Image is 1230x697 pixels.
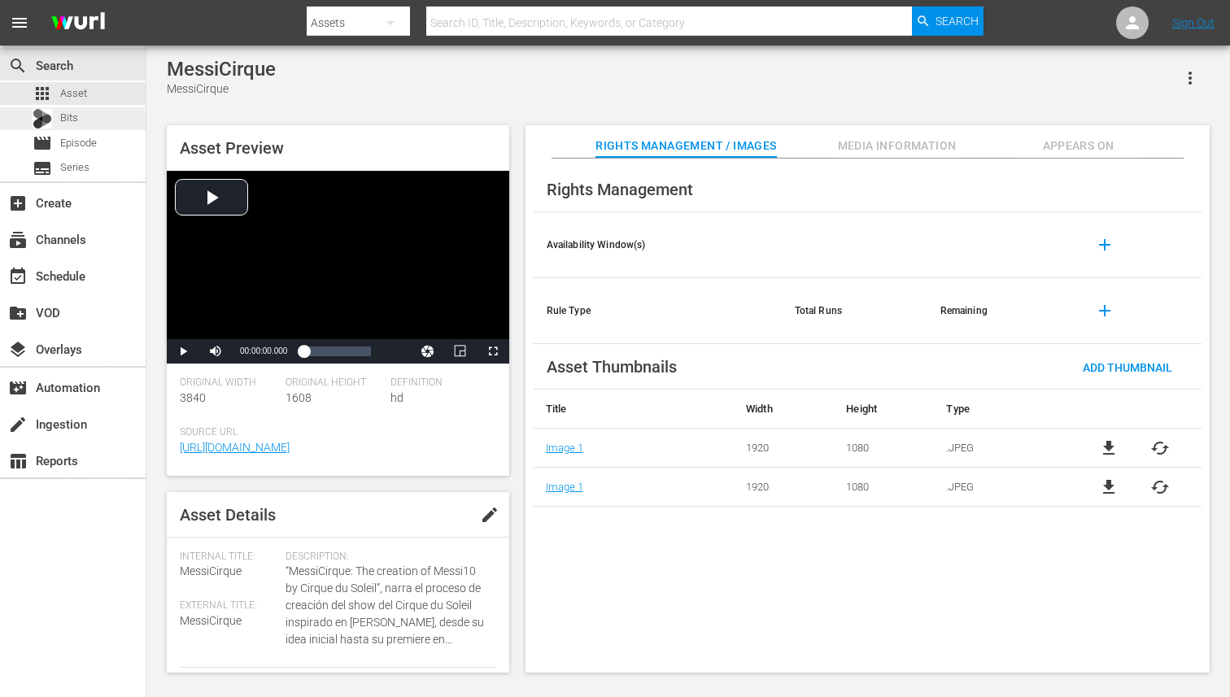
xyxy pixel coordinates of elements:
[912,7,984,36] button: Search
[477,339,509,364] button: Fullscreen
[1095,235,1114,255] span: add
[412,339,444,364] button: Jump To Time
[286,391,312,404] span: 1608
[595,136,776,156] span: Rights Management / Images
[8,56,28,76] span: Search
[167,171,509,364] div: Video Player
[286,563,488,648] span: “MessiCirque: The creation of Messi10 by Cirque du Soleil”, narra el proceso de creación del show...
[180,551,277,564] span: Internal Title:
[934,468,1067,507] td: .JPEG
[180,614,242,627] span: MessiCirque
[180,391,206,404] span: 3840
[534,390,734,429] th: Title
[1085,291,1124,330] button: add
[180,138,284,158] span: Asset Preview
[180,505,276,525] span: Asset Details
[1070,361,1185,374] span: Add Thumbnail
[240,346,287,355] span: 00:00:00.000
[734,390,834,429] th: Width
[1099,438,1119,458] a: file_download
[8,194,28,213] span: Create
[547,180,693,199] span: Rights Management
[180,599,277,612] span: External Title:
[10,13,29,33] span: menu
[199,339,232,364] button: Mute
[547,357,677,377] span: Asset Thumbnails
[734,468,834,507] td: 1920
[60,159,89,176] span: Series
[834,429,934,468] td: 1080
[60,85,87,102] span: Asset
[8,415,28,434] span: Ingestion
[1172,16,1215,29] a: Sign Out
[1150,477,1170,497] button: cached
[8,303,28,323] span: VOD
[8,378,28,398] span: Automation
[1095,301,1114,320] span: add
[546,442,583,454] a: Image 1
[782,278,927,344] th: Total Runs
[936,7,979,36] span: Search
[927,278,1073,344] th: Remaining
[8,230,28,250] span: Channels
[1018,136,1140,156] span: Appears On
[1099,477,1119,497] a: file_download
[180,426,488,439] span: Source Url
[534,212,782,278] th: Availability Window(s)
[286,377,383,390] span: Original Height
[180,377,277,390] span: Original Width
[8,451,28,471] span: Reports
[480,505,499,525] span: edit
[180,441,290,454] a: [URL][DOMAIN_NAME]
[734,429,834,468] td: 1920
[33,159,52,178] span: Series
[33,133,52,153] span: Episode
[8,267,28,286] span: Schedule
[167,81,276,98] div: MessiCirque
[546,481,583,493] a: Image 1
[834,390,934,429] th: Height
[834,468,934,507] td: 1080
[303,346,370,356] div: Progress Bar
[286,551,488,564] span: Description:
[390,391,403,404] span: hd
[934,390,1067,429] th: Type
[33,84,52,103] span: Asset
[390,377,488,390] span: Definition
[167,339,199,364] button: Play
[534,278,782,344] th: Rule Type
[8,340,28,359] span: Overlays
[60,110,78,126] span: Bits
[470,495,509,534] button: edit
[934,429,1067,468] td: .JPEG
[836,136,958,156] span: Media Information
[180,564,242,577] span: MessiCirque
[39,4,117,42] img: ans4CAIJ8jUAAAAAAAAAAAAAAAAAAAAAAAAgQb4GAAAAAAAAAAAAAAAAAAAAAAAAJMjXAAAAAAAAAAAAAAAAAAAAAAAAgAT5G...
[167,58,276,81] div: MessiCirque
[1085,225,1124,264] button: add
[1150,438,1170,458] button: cached
[1070,352,1185,381] button: Add Thumbnail
[60,135,97,151] span: Episode
[444,339,477,364] button: Picture-in-Picture
[33,109,52,129] div: Bits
